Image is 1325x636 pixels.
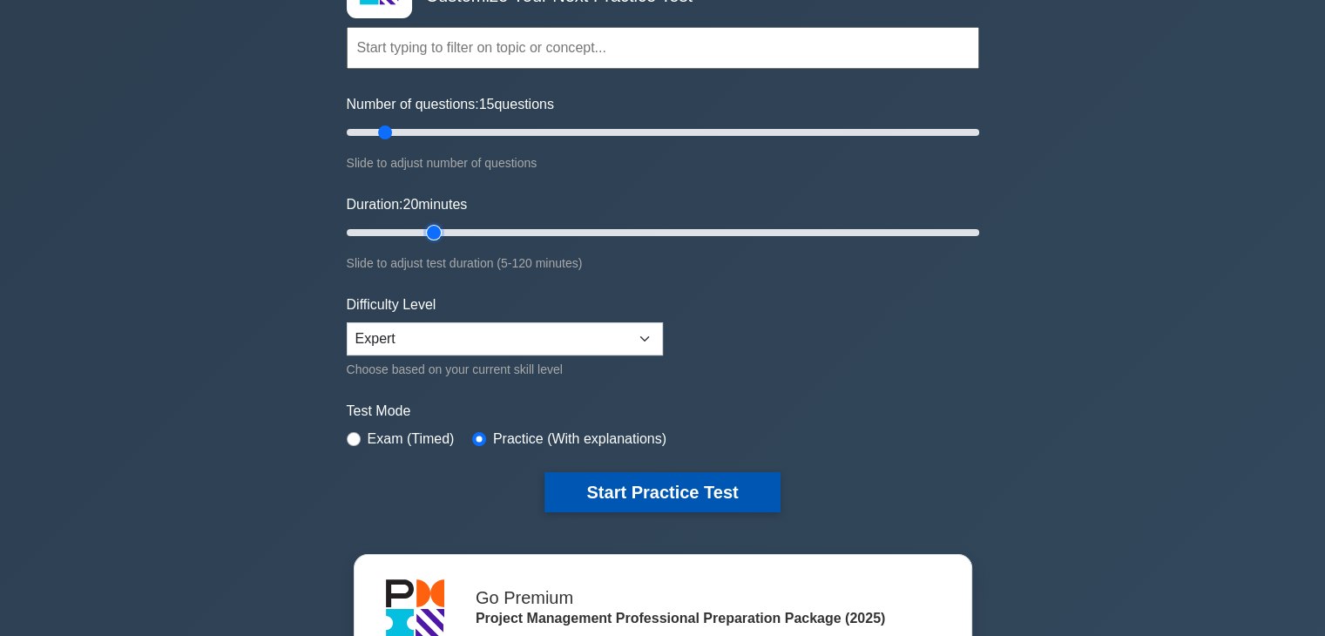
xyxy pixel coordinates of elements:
button: Start Practice Test [544,472,780,512]
label: Test Mode [347,401,979,422]
label: Difficulty Level [347,294,436,315]
div: Choose based on your current skill level [347,359,663,380]
input: Start typing to filter on topic or concept... [347,27,979,69]
div: Slide to adjust test duration (5-120 minutes) [347,253,979,274]
label: Number of questions: questions [347,94,554,115]
div: Slide to adjust number of questions [347,152,979,173]
label: Duration: minutes [347,194,468,215]
label: Practice (With explanations) [493,429,666,450]
span: 20 [402,197,418,212]
label: Exam (Timed) [368,429,455,450]
span: 15 [479,97,495,112]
